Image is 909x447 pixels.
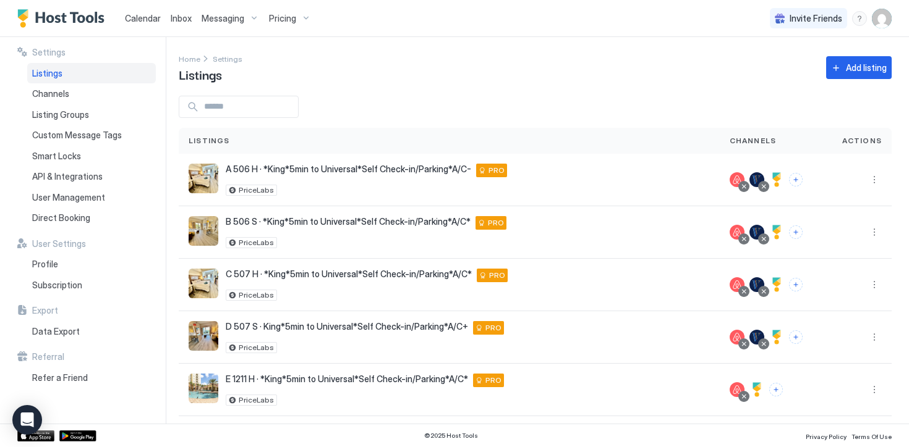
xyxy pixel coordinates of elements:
a: Data Export [27,321,156,342]
a: Home [179,52,200,65]
span: Direct Booking [32,212,90,223]
a: Smart Locks [27,146,156,167]
span: Subscription [32,280,82,291]
span: Home [179,54,200,64]
button: Add listing [826,56,892,79]
span: Settings [32,47,66,58]
a: Calendar [125,12,161,25]
span: B 506 S · *King*5min to Universal*Self Check-in/Parking*A/C* [226,216,471,227]
a: Direct Booking [27,207,156,228]
button: Connect channels [789,278,803,291]
div: Breadcrumb [179,52,200,65]
span: C 507 H · *King*5min to Universal*Self Check-in/Parking*A/C* [226,269,472,280]
span: E 1211 H · *King*5min to Universal*Self Check-in/Parking*A/C* [226,374,468,385]
span: Refer a Friend [32,372,88,383]
a: Host Tools Logo [17,9,110,28]
div: menu [852,11,867,26]
span: Invite Friends [790,13,842,24]
button: Connect channels [789,225,803,239]
span: API & Integrations [32,171,103,182]
button: Connect channels [789,173,803,186]
a: Settings [213,52,242,65]
span: Listings [32,68,62,79]
span: Listings [189,135,230,146]
span: Calendar [125,13,161,23]
span: Inbox [171,13,192,23]
span: Smart Locks [32,151,81,162]
button: More options [867,172,882,187]
div: Breadcrumb [213,52,242,65]
span: Export [32,305,58,316]
span: Terms Of Use [851,433,892,440]
a: Listing Groups [27,104,156,125]
a: Terms Of Use [851,429,892,442]
div: listing image [189,321,218,351]
span: Profile [32,259,58,270]
span: Referral [32,351,64,362]
a: Refer a Friend [27,367,156,388]
a: API & Integrations [27,166,156,187]
button: More options [867,277,882,292]
span: Actions [842,135,882,146]
div: listing image [189,216,218,246]
span: PRO [489,270,505,281]
span: PRO [489,165,505,176]
div: menu [867,277,882,292]
button: Connect channels [789,330,803,344]
span: Listing Groups [32,109,89,120]
span: Channels [730,135,777,146]
span: Listings [179,65,222,83]
a: Profile [27,254,156,275]
a: Inbox [171,12,192,25]
span: Messaging [202,13,244,24]
a: Channels [27,83,156,104]
div: listing image [189,374,218,403]
span: Channels [32,88,69,99]
span: User Management [32,192,105,203]
span: User Settings [32,238,86,249]
span: Privacy Policy [806,433,847,440]
div: menu [867,382,882,397]
span: Pricing [269,13,296,24]
span: © 2025 Host Tools [424,432,478,440]
div: Open Intercom Messenger [12,405,42,435]
button: More options [867,382,882,397]
span: D 507 S · King*5min to Universal*Self Check-in/Parking*A/C+ [226,321,468,332]
span: Settings [213,54,242,64]
div: listing image [189,269,218,298]
span: Data Export [32,326,80,337]
div: menu [867,330,882,345]
span: PRO [485,375,501,386]
div: menu [867,225,882,240]
a: App Store [17,430,54,441]
button: Connect channels [769,383,783,396]
a: Google Play Store [59,430,96,441]
a: Subscription [27,275,156,296]
a: Custom Message Tags [27,125,156,146]
div: listing image [189,164,218,193]
button: More options [867,225,882,240]
button: More options [867,330,882,345]
input: Input Field [199,96,298,117]
a: Listings [27,63,156,84]
span: A 506 H · *King*5min to Universal*Self Check-in/Parking*A/C- [226,164,471,175]
span: PRO [488,217,504,228]
span: Custom Message Tags [32,130,122,141]
div: Add listing [846,61,887,74]
div: menu [867,172,882,187]
div: User profile [872,9,892,28]
a: Privacy Policy [806,429,847,442]
span: PRO [485,322,501,333]
a: User Management [27,187,156,208]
